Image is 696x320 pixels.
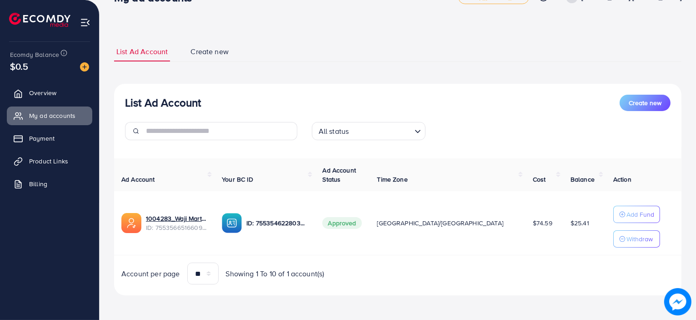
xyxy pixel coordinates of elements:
span: Create new [629,98,661,107]
span: Ad Account Status [322,166,356,184]
a: My ad accounts [7,107,92,125]
span: Action [613,175,631,184]
span: Time Zone [377,175,407,184]
button: Add Fund [613,206,660,223]
span: [GEOGRAPHIC_DATA]/[GEOGRAPHIC_DATA] [377,218,503,228]
span: Overview [29,88,56,97]
input: Search for option [351,123,411,138]
img: menu [80,17,90,28]
span: Your BC ID [222,175,253,184]
img: ic-ads-acc.e4c84228.svg [121,213,141,233]
img: image [80,62,89,71]
span: List Ad Account [116,46,168,57]
span: Billing [29,179,47,188]
span: Approved [322,217,361,229]
a: 1004283_Waji Mart Adaccount_1758701795068 [146,214,207,223]
h3: List Ad Account [125,96,201,109]
div: <span class='underline'>1004283_Waji Mart Adaccount_1758701795068</span></br>7553566516609056769 [146,214,207,233]
a: Product Links [7,152,92,170]
span: Create new [190,46,229,57]
span: All status [317,125,351,138]
p: Add Fund [626,209,654,220]
span: $74.59 [533,218,552,228]
p: ID: 7553546228033159184 [246,218,308,229]
span: Account per page [121,269,180,279]
span: Showing 1 To 10 of 1 account(s) [226,269,325,279]
span: ID: 7553566516609056769 [146,223,207,232]
a: Payment [7,129,92,147]
span: Balance [571,175,595,184]
span: Cost [533,175,546,184]
span: My ad accounts [29,111,75,120]
span: Ecomdy Balance [10,50,59,59]
button: Create new [620,95,671,111]
div: Search for option [312,122,426,140]
span: $25.41 [571,218,589,228]
span: $0.5 [10,60,29,73]
button: Withdraw [613,230,660,248]
span: Ad Account [121,175,155,184]
a: Overview [7,84,92,102]
a: Billing [7,175,92,193]
img: image [664,288,691,315]
img: logo [9,13,70,27]
span: Product Links [29,157,68,166]
p: Withdraw [626,234,653,244]
span: Payment [29,134,55,143]
img: ic-ba-acc.ded83a64.svg [222,213,242,233]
